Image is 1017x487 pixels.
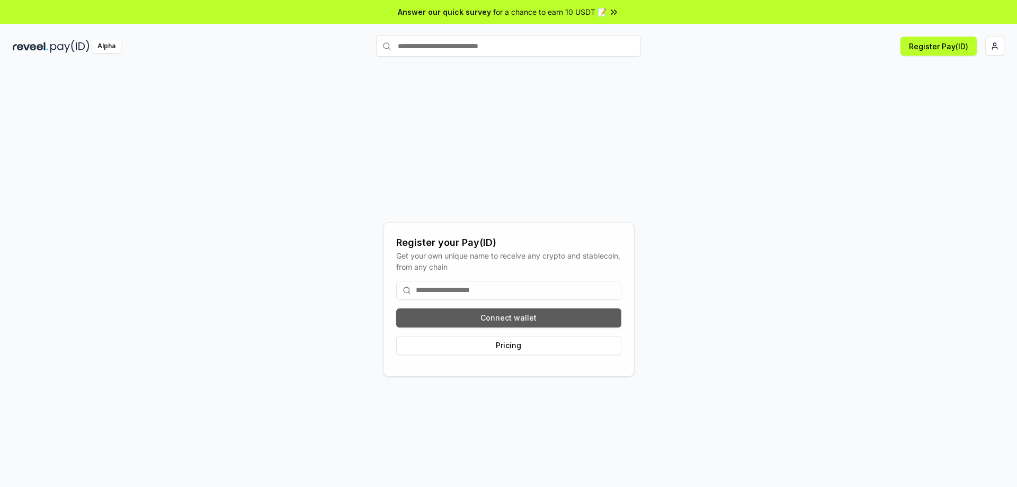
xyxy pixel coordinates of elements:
button: Register Pay(ID) [900,37,977,56]
img: pay_id [50,40,90,53]
img: reveel_dark [13,40,48,53]
div: Alpha [92,40,121,53]
span: for a chance to earn 10 USDT 📝 [493,6,606,17]
button: Connect wallet [396,308,621,327]
div: Register your Pay(ID) [396,235,621,250]
button: Pricing [396,336,621,355]
span: Answer our quick survey [398,6,491,17]
div: Get your own unique name to receive any crypto and stablecoin, from any chain [396,250,621,272]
